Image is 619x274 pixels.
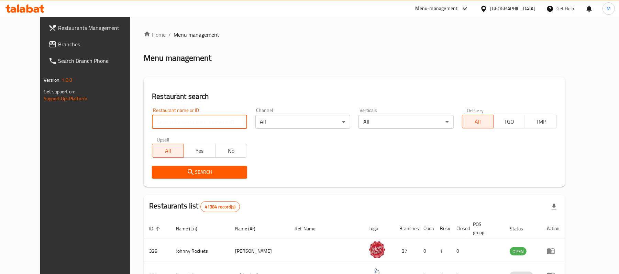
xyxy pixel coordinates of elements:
[418,218,434,239] th: Open
[541,218,565,239] th: Action
[174,31,219,39] span: Menu management
[200,201,240,212] div: Total records count
[547,247,560,255] div: Menu
[235,225,264,233] span: Name (Ar)
[510,248,527,255] span: OPEN
[168,31,171,39] li: /
[230,239,289,263] td: [PERSON_NAME]
[394,218,418,239] th: Branches
[144,53,211,64] h2: Menu management
[528,117,554,127] span: TMP
[510,247,527,255] div: OPEN
[44,76,60,84] span: Version:
[44,87,75,96] span: Get support on:
[152,166,247,179] button: Search
[149,225,162,233] span: ID
[43,53,144,69] a: Search Branch Phone
[473,220,496,237] span: POS group
[170,239,230,263] td: Johnny Rockets
[62,76,72,84] span: 1.0.0
[58,40,138,48] span: Branches
[157,168,241,176] span: Search
[152,91,557,102] h2: Restaurant search
[152,115,247,129] input: Search for restaurant name or ID..
[255,115,350,129] div: All
[434,239,451,263] td: 1
[546,198,562,215] div: Export file
[467,108,484,113] label: Delivery
[418,239,434,263] td: 0
[218,146,244,156] span: No
[416,4,458,13] div: Menu-management
[465,117,491,127] span: All
[607,5,611,12] span: M
[187,146,213,156] span: Yes
[493,115,525,128] button: TGO
[451,239,467,263] td: 0
[462,115,494,128] button: All
[44,94,87,103] a: Support.OpsPlatform
[144,31,166,39] a: Home
[510,225,532,233] span: Status
[176,225,206,233] span: Name (En)
[295,225,325,233] span: Ref. Name
[215,144,247,158] button: No
[184,144,215,158] button: Yes
[394,239,418,263] td: 37
[201,204,240,210] span: 41384 record(s)
[149,201,240,212] h2: Restaurants list
[451,218,467,239] th: Closed
[490,5,535,12] div: [GEOGRAPHIC_DATA]
[363,218,394,239] th: Logo
[155,146,181,156] span: All
[58,24,138,32] span: Restaurants Management
[434,218,451,239] th: Busy
[43,20,144,36] a: Restaurants Management
[144,31,565,39] nav: breadcrumb
[58,57,138,65] span: Search Branch Phone
[368,241,386,258] img: Johnny Rockets
[496,117,522,127] span: TGO
[144,239,170,263] td: 328
[43,36,144,53] a: Branches
[358,115,453,129] div: All
[152,144,184,158] button: All
[157,137,169,142] label: Upsell
[525,115,557,128] button: TMP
